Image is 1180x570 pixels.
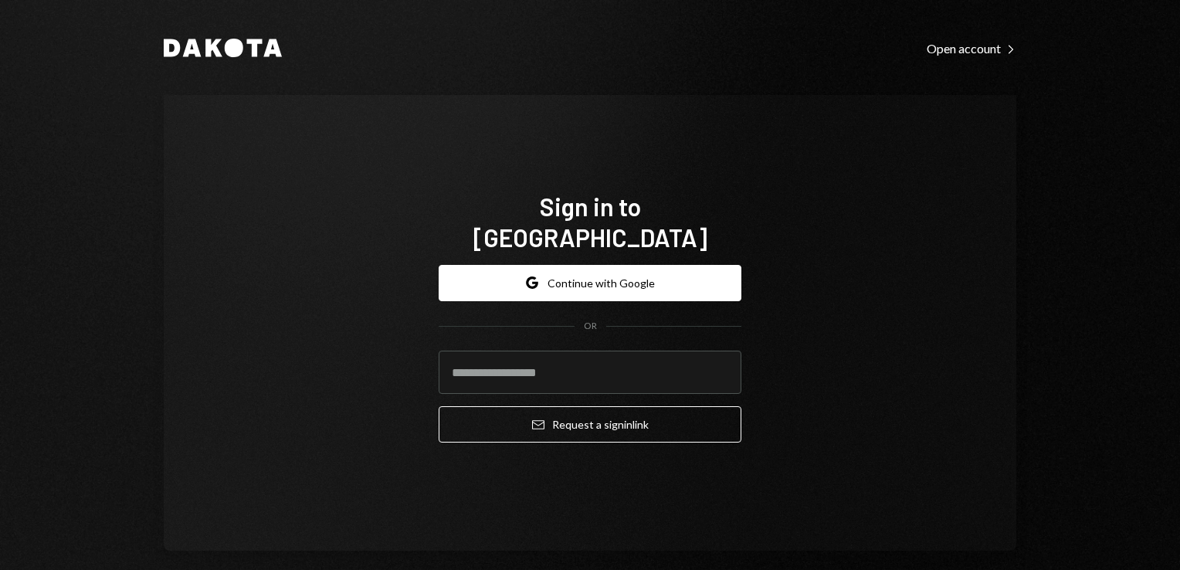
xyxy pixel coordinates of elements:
button: Request a signinlink [439,406,741,443]
div: Open account [927,41,1016,56]
button: Continue with Google [439,265,741,301]
div: OR [584,320,597,333]
a: Open account [927,39,1016,56]
h1: Sign in to [GEOGRAPHIC_DATA] [439,191,741,253]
